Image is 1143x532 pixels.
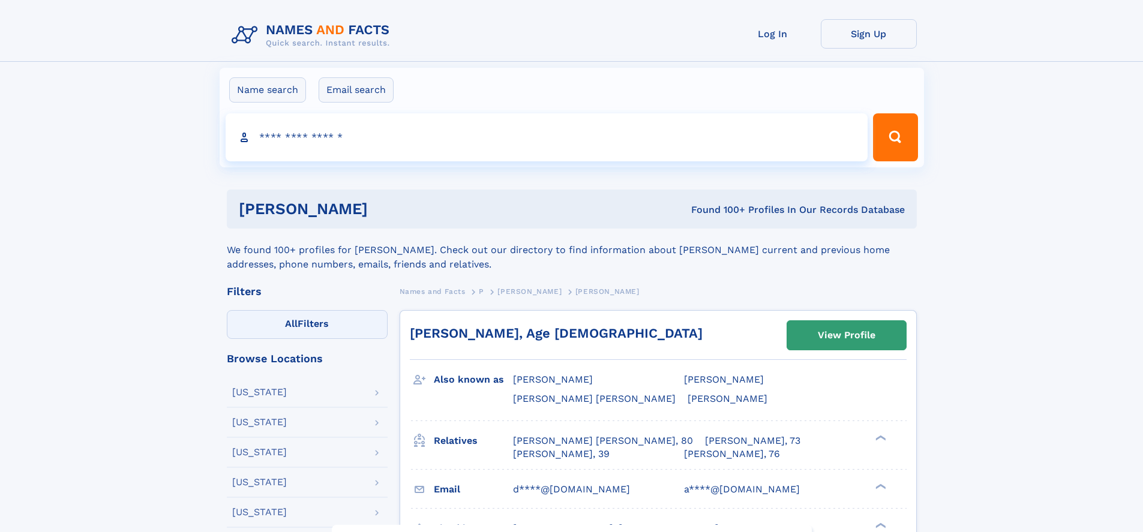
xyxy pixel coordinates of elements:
label: Email search [319,77,394,103]
span: [PERSON_NAME] [575,287,640,296]
span: [PERSON_NAME] [684,374,764,385]
span: [PERSON_NAME] [497,287,562,296]
input: search input [226,113,868,161]
a: [PERSON_NAME] [497,284,562,299]
h3: Also known as [434,369,513,390]
a: Log In [725,19,821,49]
div: Found 100+ Profiles In Our Records Database [529,203,905,217]
button: Search Button [873,113,917,161]
a: P [479,284,484,299]
div: Filters [227,286,388,297]
span: [PERSON_NAME] [688,393,767,404]
span: P [479,287,484,296]
a: View Profile [787,321,906,350]
div: We found 100+ profiles for [PERSON_NAME]. Check out our directory to find information about [PERS... [227,229,917,272]
label: Filters [227,310,388,339]
span: [PERSON_NAME] [PERSON_NAME] [513,393,676,404]
a: Names and Facts [400,284,466,299]
h3: Relatives [434,431,513,451]
span: All [285,318,298,329]
div: ❯ [872,521,887,529]
div: Browse Locations [227,353,388,364]
a: [PERSON_NAME], Age [DEMOGRAPHIC_DATA] [410,326,703,341]
a: [PERSON_NAME], 76 [684,447,780,461]
h1: [PERSON_NAME] [239,202,530,217]
img: Logo Names and Facts [227,19,400,52]
a: [PERSON_NAME], 39 [513,447,610,461]
div: View Profile [818,321,875,349]
label: Name search [229,77,306,103]
div: [US_STATE] [232,387,287,397]
div: [US_STATE] [232,417,287,427]
h3: Email [434,479,513,500]
span: [PERSON_NAME] [513,374,593,385]
div: [US_STATE] [232,507,287,517]
div: ❯ [872,482,887,490]
div: [US_STATE] [232,447,287,457]
a: Sign Up [821,19,917,49]
a: [PERSON_NAME], 73 [705,434,800,447]
div: [US_STATE] [232,477,287,487]
div: ❯ [872,434,887,441]
a: [PERSON_NAME] [PERSON_NAME], 80 [513,434,693,447]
